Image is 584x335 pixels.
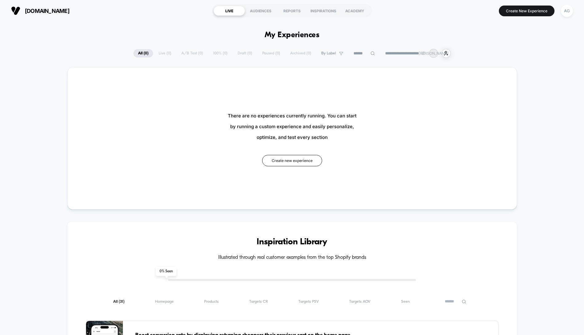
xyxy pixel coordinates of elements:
[113,299,124,304] span: All
[228,110,357,143] span: There are no experiences currently running. You can start by running a custom experience and easi...
[276,6,308,16] div: REPORTS
[156,267,176,276] span: 0 % Seen
[86,255,499,261] h4: Illustrated through real customer examples from the top Shopify brands
[265,31,320,40] h1: My Experiences
[321,51,336,56] span: By Label
[25,8,69,14] span: [DOMAIN_NAME]
[339,6,370,16] div: ACADEMY
[155,299,174,304] span: Homepage
[214,6,245,16] div: LIVE
[119,300,124,304] span: ( 31 )
[11,6,20,15] img: Visually logo
[349,299,370,304] span: Targets AOV
[559,5,575,17] button: AG
[308,6,339,16] div: INSPIRATIONS
[249,299,268,304] span: Targets CR
[401,299,410,304] span: Seen
[245,6,276,16] div: AUDIENCES
[499,6,554,16] button: Create New Experience
[86,237,499,247] h3: Inspiration Library
[262,155,322,166] button: Create new experience
[419,51,448,56] p: [PERSON_NAME]
[561,5,573,17] div: AG
[298,299,319,304] span: Targets PSV
[204,299,219,304] span: Products
[9,6,71,16] button: [DOMAIN_NAME]
[133,49,153,57] span: All ( 0 )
